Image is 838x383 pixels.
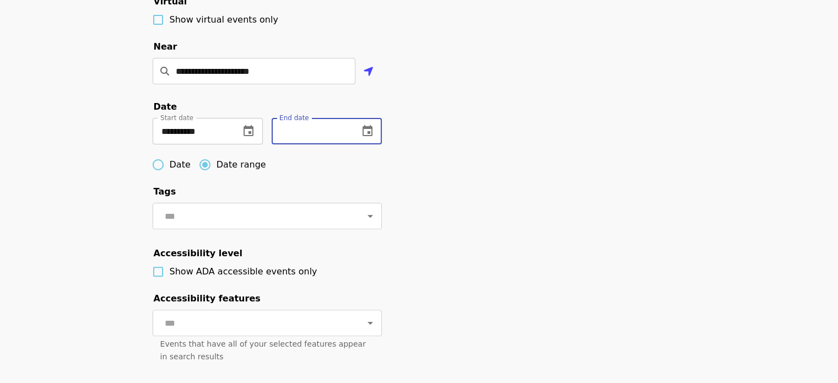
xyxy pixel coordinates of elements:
[160,66,169,77] i: search icon
[355,59,382,85] button: Use my location
[170,266,317,277] span: Show ADA accessible events only
[154,293,261,304] span: Accessibility features
[176,58,355,84] input: Location
[154,41,177,52] span: Near
[354,118,381,144] button: change date
[364,65,374,78] i: location-arrow icon
[217,158,266,171] span: Date range
[235,118,262,144] button: change date
[154,186,176,197] span: Tags
[154,101,177,112] span: Date
[154,248,242,258] span: Accessibility level
[170,158,191,171] span: Date
[160,114,193,122] span: Start date
[363,315,378,331] button: Open
[279,114,309,122] span: End date
[170,14,278,25] span: Show virtual events only
[363,208,378,224] button: Open
[160,339,366,361] span: Events that have all of your selected features appear in search results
